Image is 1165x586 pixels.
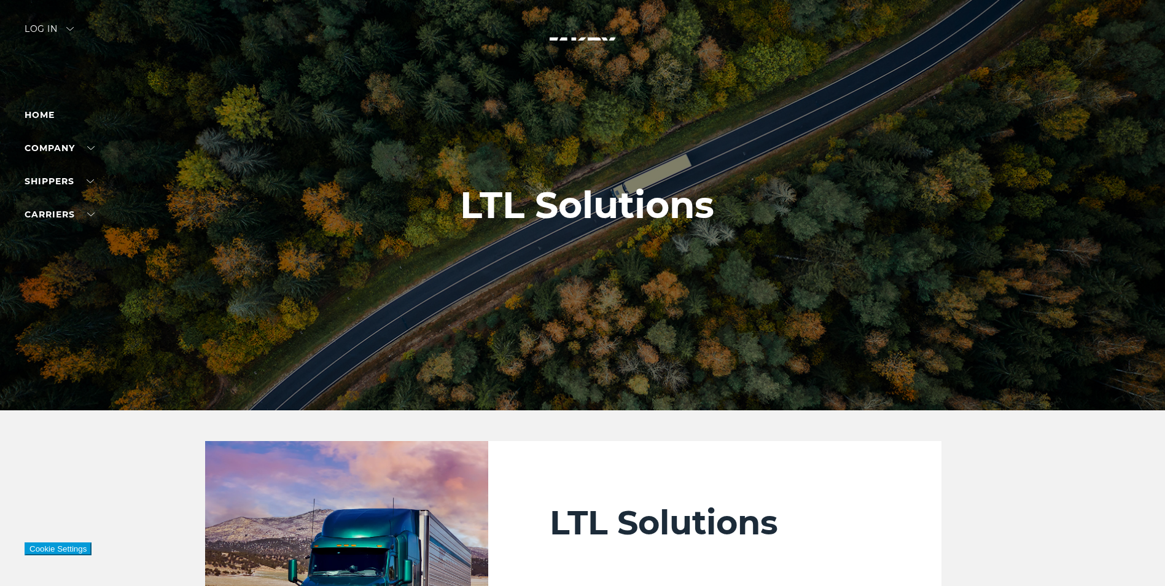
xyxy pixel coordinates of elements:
[25,143,95,154] a: Company
[550,502,880,543] h2: LTL Solutions
[25,109,55,120] a: Home
[25,209,95,220] a: Carriers
[460,184,714,226] h1: LTL Solutions
[25,542,92,555] button: Cookie Settings
[66,27,74,31] img: arrow
[25,176,94,187] a: SHIPPERS
[537,25,629,79] img: kbx logo
[25,25,74,42] div: Log in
